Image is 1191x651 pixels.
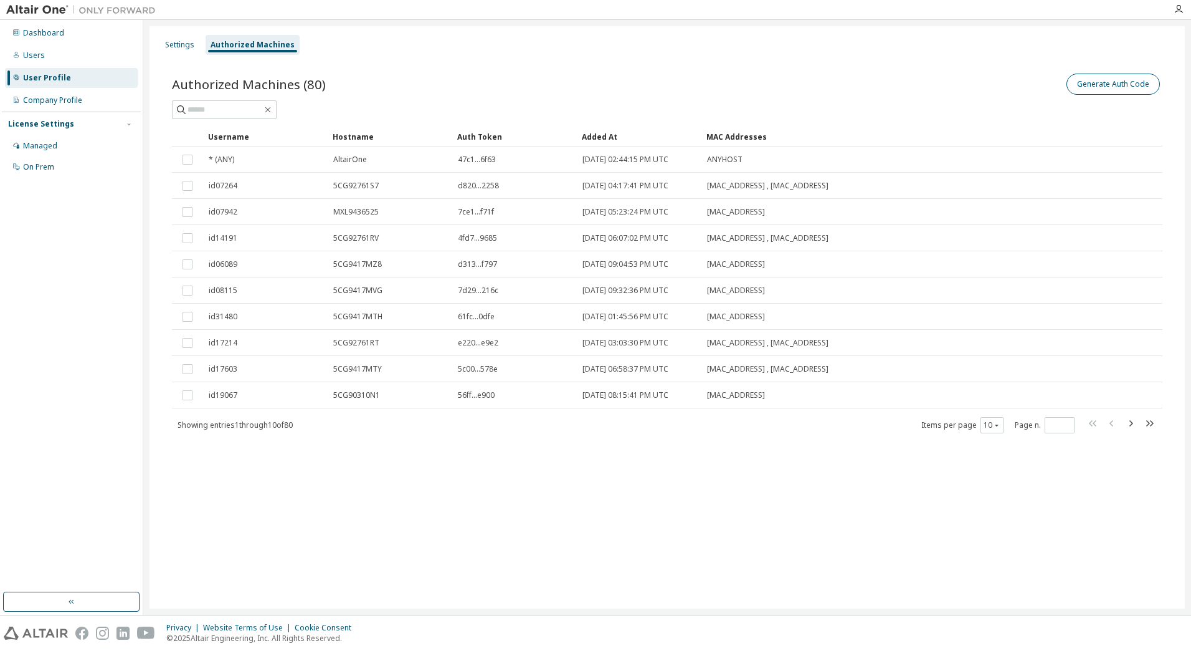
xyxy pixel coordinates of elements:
span: AltairOne [333,155,367,165]
div: Authorized Machines [211,40,295,50]
span: 5CG9417MTY [333,364,382,374]
span: [MAC_ADDRESS] , [MAC_ADDRESS] [707,364,828,374]
span: 5CG92761S7 [333,181,379,191]
span: id31480 [209,312,237,322]
span: Authorized Machines (80) [172,75,326,93]
p: © 2025 Altair Engineering, Inc. All Rights Reserved. [166,633,359,644]
span: 5CG90310N1 [333,390,380,400]
span: [DATE] 09:04:53 PM UTC [582,259,668,269]
button: 10 [984,420,1000,430]
img: facebook.svg [75,627,88,640]
span: [DATE] 05:23:24 PM UTC [582,207,668,217]
span: 4fd7...9685 [458,233,497,243]
span: [DATE] 06:07:02 PM UTC [582,233,668,243]
div: Auth Token [457,127,572,147]
div: Managed [23,141,57,151]
span: [DATE] 09:32:36 PM UTC [582,286,668,296]
span: 56ff...e900 [458,390,495,400]
div: License Settings [8,119,74,129]
span: [MAC_ADDRESS] [707,286,765,296]
span: [MAC_ADDRESS] [707,312,765,322]
span: 7ce1...f71f [458,207,494,217]
span: [DATE] 03:03:30 PM UTC [582,338,668,348]
span: MXL9436525 [333,207,379,217]
div: Users [23,51,45,60]
div: Cookie Consent [295,623,359,633]
span: 5CG9417MZ8 [333,259,382,269]
span: 5c00...578e [458,364,498,374]
span: [DATE] 06:58:37 PM UTC [582,364,668,374]
div: Privacy [166,623,203,633]
span: [MAC_ADDRESS] , [MAC_ADDRESS] [707,181,828,191]
span: Showing entries 1 through 10 of 80 [178,420,293,430]
span: * (ANY) [209,155,234,165]
span: [MAC_ADDRESS] , [MAC_ADDRESS] [707,233,828,243]
div: Added At [582,127,696,147]
span: 5CG9417MTH [333,312,382,322]
span: id17603 [209,364,237,374]
div: Settings [165,40,194,50]
span: Items per page [921,417,1004,433]
span: id17214 [209,338,237,348]
img: Altair One [6,4,162,16]
span: id07942 [209,207,237,217]
button: Generate Auth Code [1066,74,1160,95]
img: youtube.svg [137,627,155,640]
span: d820...2258 [458,181,499,191]
img: altair_logo.svg [4,627,68,640]
span: e220...e9e2 [458,338,498,348]
div: MAC Addresses [706,127,1035,147]
span: id06089 [209,259,237,269]
span: 5CG92761RV [333,233,379,243]
span: id19067 [209,390,237,400]
div: On Prem [23,162,54,172]
span: Page n. [1015,417,1075,433]
span: 5CG9417MVG [333,286,382,296]
div: User Profile [23,73,71,83]
span: d313...f797 [458,259,497,269]
div: Username [208,127,323,147]
span: [MAC_ADDRESS] [707,207,765,217]
span: [DATE] 04:17:41 PM UTC [582,181,668,191]
span: [MAC_ADDRESS] [707,259,765,269]
span: id14191 [209,233,237,243]
span: 5CG92761RT [333,338,379,348]
span: [MAC_ADDRESS] , [MAC_ADDRESS] [707,338,828,348]
span: id08115 [209,286,237,296]
div: Website Terms of Use [203,623,295,633]
img: instagram.svg [96,627,109,640]
span: [DATE] 01:45:56 PM UTC [582,312,668,322]
span: 61fc...0dfe [458,312,495,322]
div: Dashboard [23,28,64,38]
span: [DATE] 08:15:41 PM UTC [582,390,668,400]
span: [MAC_ADDRESS] [707,390,765,400]
div: Company Profile [23,95,82,105]
span: 47c1...6f63 [458,155,496,165]
div: Hostname [333,127,447,147]
span: 7d29...216c [458,286,498,296]
span: id07264 [209,181,237,191]
span: ANYHOST [707,155,743,165]
span: [DATE] 02:44:15 PM UTC [582,155,668,165]
img: linkedin.svg [116,627,130,640]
